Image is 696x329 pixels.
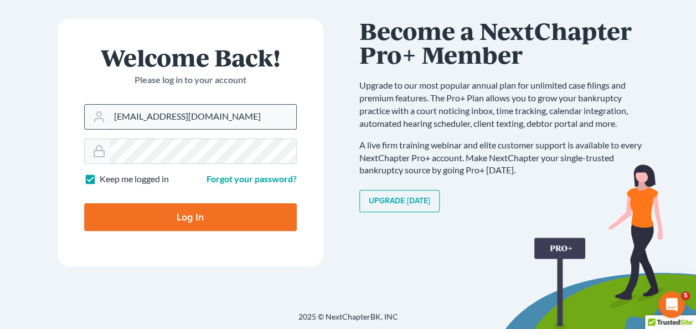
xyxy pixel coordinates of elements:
[84,203,297,231] input: Log In
[359,79,653,130] p: Upgrade to our most popular annual plan for unlimited case filings and premium features. The Pro+...
[681,291,690,300] span: 5
[359,19,653,66] h1: Become a NextChapter Pro+ Member
[359,139,653,177] p: A live firm training webinar and elite customer support is available to every NextChapter Pro+ ac...
[658,291,685,318] iframe: Intercom live chat
[84,74,297,86] p: Please log in to your account
[100,173,169,186] label: Keep me logged in
[84,45,297,69] h1: Welcome Back!
[110,105,296,129] input: Email Address
[207,173,297,184] a: Forgot your password?
[359,190,440,212] a: Upgrade [DATE]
